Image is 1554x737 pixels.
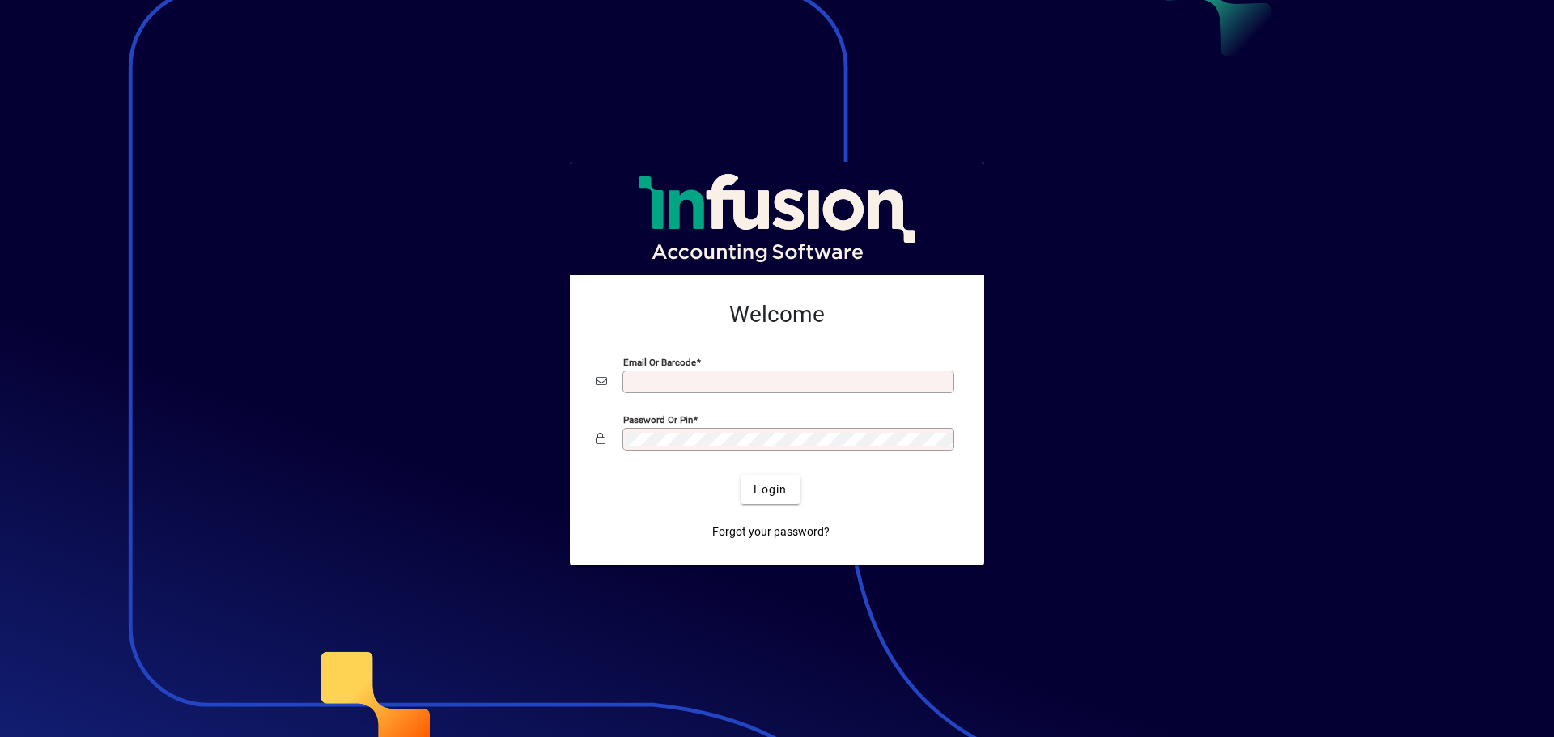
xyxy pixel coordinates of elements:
[706,517,836,546] a: Forgot your password?
[623,414,693,426] mat-label: Password or Pin
[596,301,958,328] h2: Welcome
[931,434,944,447] img: npw-badge-icon-locked.svg
[741,475,800,504] button: Login
[931,376,944,389] img: npw-badge-icon-locked.svg
[623,357,696,368] mat-label: Email or Barcode
[754,481,787,498] span: Login
[712,523,830,540] span: Forgot your password?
